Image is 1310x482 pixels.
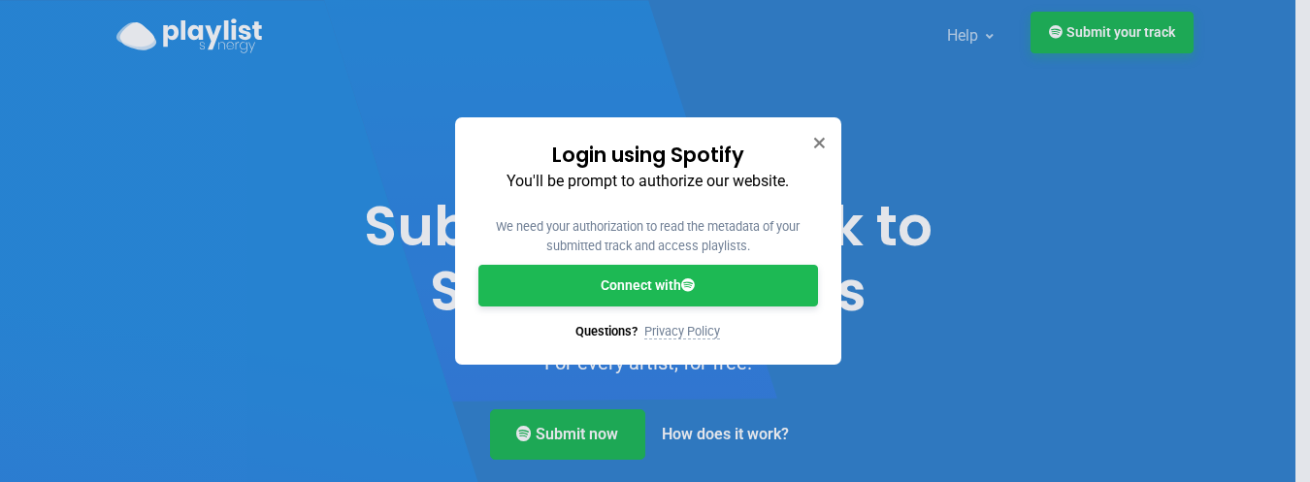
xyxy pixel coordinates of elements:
p: We need your authorization to read the metadata of your submitted track and access playlists. [478,217,818,257]
a: Connect with [478,265,818,306]
p: You'll be prompt to authorize our website. [478,169,818,194]
a: Privacy Policy [644,324,720,339]
h3: Login using Spotify [478,141,818,169]
button: Close [812,133,826,152]
span: Questions? [575,324,638,338]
